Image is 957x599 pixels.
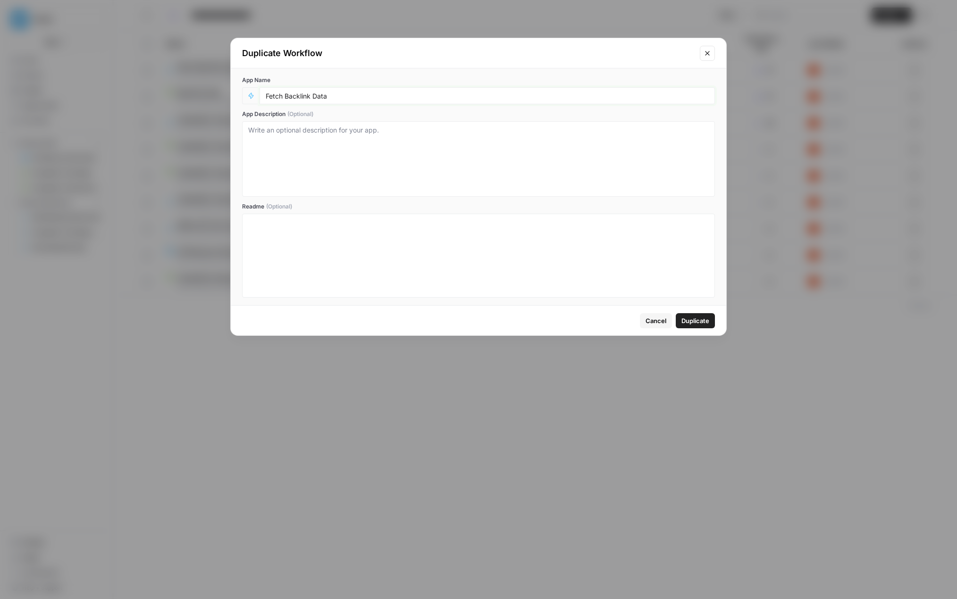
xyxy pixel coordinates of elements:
input: Untitled [266,92,709,100]
button: Cancel [640,313,672,328]
div: Duplicate Workflow [242,47,694,60]
label: Readme [242,202,715,211]
span: Cancel [646,316,666,325]
label: App Name [242,76,715,84]
span: (Optional) [287,110,313,118]
span: (Optional) [266,202,292,211]
span: Duplicate [681,316,709,325]
button: Close modal [700,46,715,61]
label: App Description [242,110,715,118]
button: Duplicate [676,313,715,328]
